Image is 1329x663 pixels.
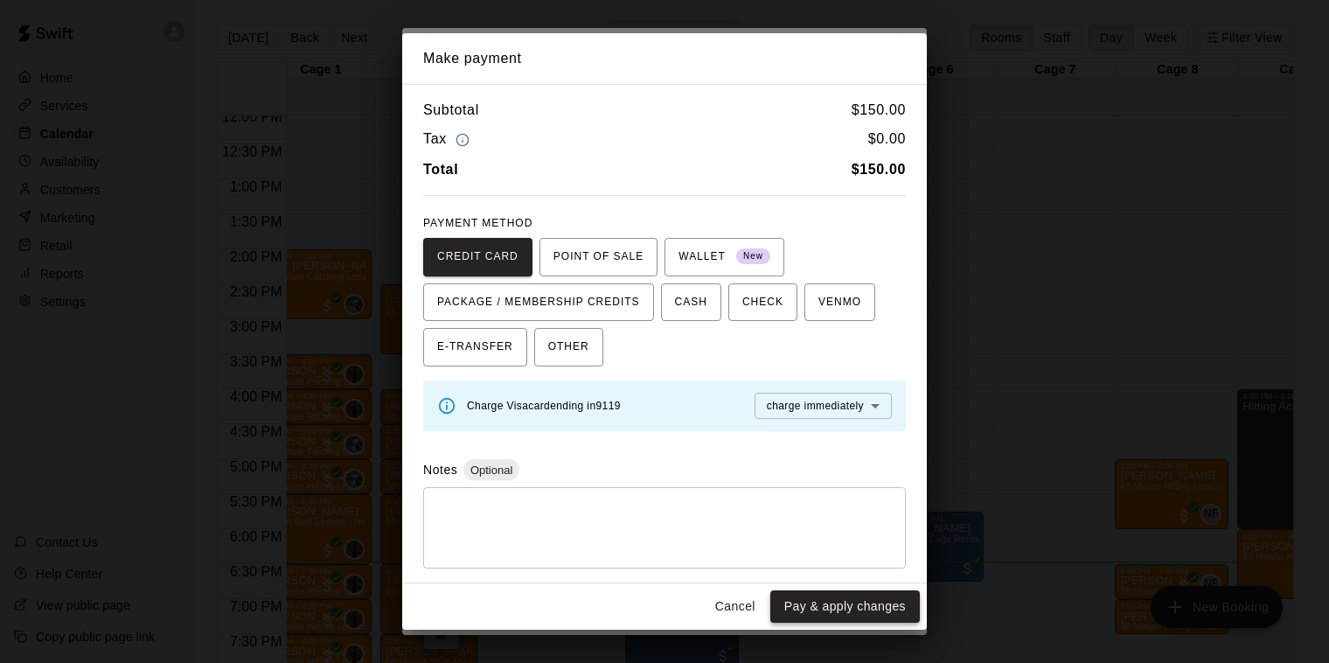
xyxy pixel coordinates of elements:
[852,99,906,122] h6: $ 150.00
[675,289,707,317] span: CASH
[664,238,784,276] button: WALLET New
[423,99,479,122] h6: Subtotal
[423,238,532,276] button: CREDIT CARD
[463,464,519,477] span: Optional
[423,162,458,177] b: Total
[678,243,770,271] span: WALLET
[437,289,640,317] span: PACKAGE / MEMBERSHIP CREDITS
[818,289,861,317] span: VENMO
[423,328,527,366] button: E-TRANSFER
[661,283,721,322] button: CASH
[707,590,763,623] button: Cancel
[868,128,906,151] h6: $ 0.00
[553,243,644,271] span: POINT OF SALE
[534,328,603,366] button: OTHER
[423,217,532,229] span: PAYMENT METHOD
[742,289,783,317] span: CHECK
[767,400,864,412] span: charge immediately
[539,238,658,276] button: POINT OF SALE
[402,33,927,84] h2: Make payment
[423,463,457,477] label: Notes
[423,283,654,322] button: PACKAGE / MEMBERSHIP CREDITS
[437,333,513,361] span: E-TRANSFER
[770,590,920,623] button: Pay & apply changes
[728,283,797,322] button: CHECK
[804,283,875,322] button: VENMO
[852,162,906,177] b: $ 150.00
[423,128,474,151] h6: Tax
[548,333,589,361] span: OTHER
[736,245,770,269] span: New
[437,243,518,271] span: CREDIT CARD
[467,400,621,412] span: Charge Visa card ending in 9119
